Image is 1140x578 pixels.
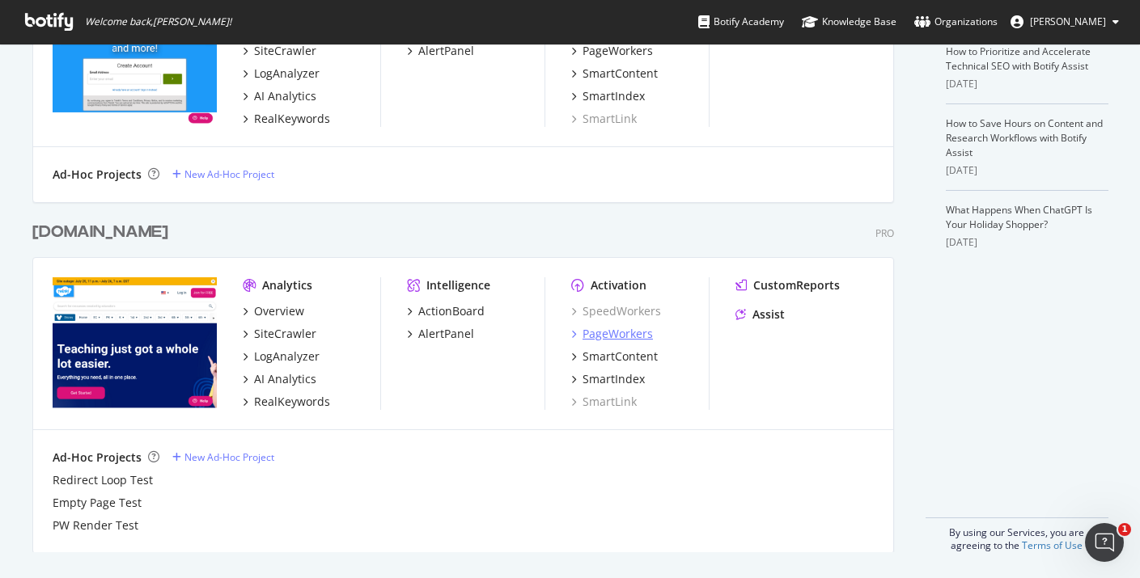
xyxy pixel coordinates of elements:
div: AI Analytics [254,88,316,104]
div: ActionBoard [418,303,485,319]
a: AlertPanel [407,43,474,59]
a: ActionBoard [407,303,485,319]
a: Empty Page Test [53,495,142,511]
div: Intelligence [426,277,490,293]
div: SmartIndex [583,88,645,104]
div: Ad-Hoc Projects [53,167,142,183]
div: AlertPanel [418,326,474,342]
div: SiteCrawler [254,43,316,59]
a: PW Render Test [53,517,138,534]
div: [DATE] [946,163,1108,178]
div: RealKeywords [254,111,330,127]
div: AlertPanel [418,43,474,59]
a: LogAnalyzer [243,65,320,82]
div: RealKeywords [254,394,330,410]
div: Analytics [262,277,312,293]
a: AI Analytics [243,88,316,104]
a: PageWorkers [571,43,653,59]
a: AlertPanel [407,326,474,342]
a: What Happens When ChatGPT Is Your Holiday Shopper? [946,203,1092,231]
div: By using our Services, you are agreeing to the [926,517,1108,552]
span: 1 [1118,523,1131,536]
a: [DOMAIN_NAME] [32,221,175,244]
div: CustomReports [753,277,840,293]
div: New Ad-Hoc Project [184,450,274,464]
a: RealKeywords [243,111,330,127]
a: PageWorkers [571,326,653,342]
a: New Ad-Hoc Project [172,450,274,464]
div: SmartContent [583,65,658,82]
a: Terms of Use [1022,538,1083,552]
a: SmartLink [571,394,637,410]
div: Ad-Hoc Projects [53,449,142,466]
div: [DOMAIN_NAME] [32,221,168,244]
div: Activation [591,277,646,293]
div: SmartIndex [583,371,645,387]
a: SmartIndex [571,371,645,387]
div: PageWorkers [583,326,653,342]
div: [DATE] [946,77,1108,91]
iframe: Intercom live chat [1085,523,1124,562]
div: Botify Academy [698,14,784,30]
a: How to Save Hours on Content and Research Workflows with Botify Assist [946,116,1103,159]
a: New Ad-Hoc Project [172,167,274,181]
div: SmartContent [583,348,658,365]
div: Knowledge Base [802,14,896,30]
div: SiteCrawler [254,326,316,342]
a: CustomReports [735,277,840,293]
a: Assist [735,306,785,323]
a: SiteCrawler [243,43,316,59]
a: SmartContent [571,65,658,82]
img: twinkl.com [53,277,217,408]
span: Ruth Everett [1030,15,1106,28]
div: AI Analytics [254,371,316,387]
div: Pro [875,226,894,240]
a: SmartLink [571,111,637,127]
span: Welcome back, [PERSON_NAME] ! [85,15,231,28]
div: [DATE] [946,235,1108,250]
button: [PERSON_NAME] [998,9,1132,35]
div: LogAnalyzer [254,65,320,82]
div: New Ad-Hoc Project [184,167,274,181]
a: LogAnalyzer [243,348,320,365]
div: Assist [752,306,785,323]
a: SmartContent [571,348,658,365]
a: Redirect Loop Test [53,472,153,488]
div: PageWorkers [583,43,653,59]
a: SpeedWorkers [571,303,661,319]
a: SmartIndex [571,88,645,104]
div: Organizations [914,14,998,30]
a: RealKeywords [243,394,330,410]
a: AI Analytics [243,371,316,387]
a: SiteCrawler [243,326,316,342]
div: LogAnalyzer [254,348,320,365]
a: Overview [243,303,304,319]
a: How to Prioritize and Accelerate Technical SEO with Botify Assist [946,44,1091,73]
div: Overview [254,303,304,319]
